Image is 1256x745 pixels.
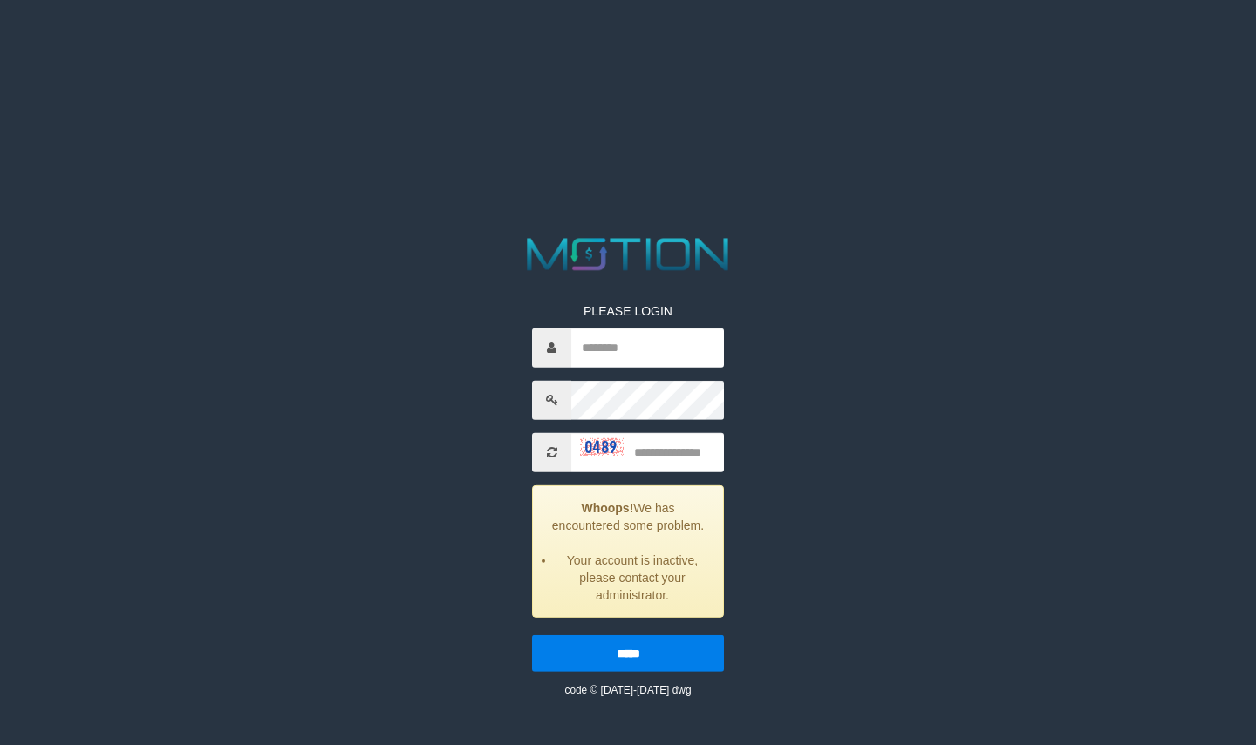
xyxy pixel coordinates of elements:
small: code © [DATE]-[DATE] dwg [564,683,691,695]
div: We has encountered some problem. [532,484,724,617]
img: MOTION_logo.png [518,233,738,276]
img: captcha [580,438,624,456]
p: PLEASE LOGIN [532,301,724,319]
li: Your account is inactive, please contact your administrator. [555,551,710,603]
strong: Whoops! [581,500,633,514]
